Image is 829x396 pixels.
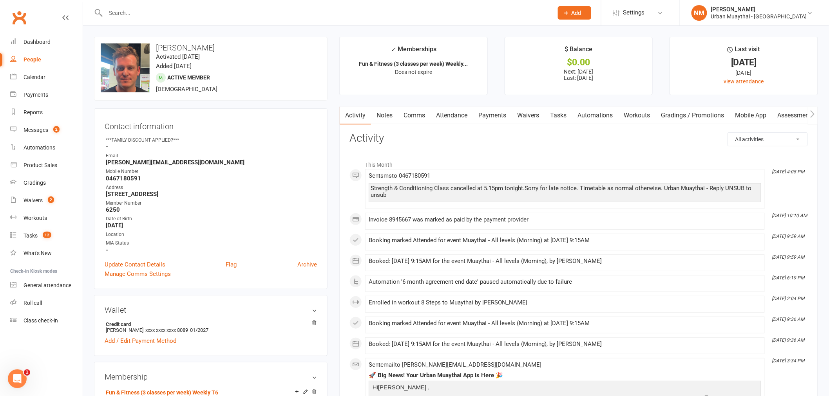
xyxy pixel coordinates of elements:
span: [DEMOGRAPHIC_DATA] [156,86,217,93]
a: Roll call [10,294,83,312]
div: Mobile Number [106,168,317,175]
a: Dashboard [10,33,83,51]
span: 1 [24,369,30,376]
a: Messages 2 [10,121,83,139]
a: Comms [398,106,431,124]
div: ***FAMILY DISCOUNT APPLIED?*** [106,137,317,144]
a: Mobile App [730,106,772,124]
time: Activated [DATE] [156,53,200,60]
span: Settings [623,4,645,22]
a: Archive [297,260,317,269]
strong: 6250 [106,206,317,213]
a: Payments [10,86,83,104]
div: Booking marked Attended for event Muaythai - All levels (Morning) at [DATE] 9:15AM [369,320,761,327]
a: General attendance kiosk mode [10,277,83,294]
a: Tasks [545,106,572,124]
div: $ Balance [565,44,592,58]
a: People [10,51,83,68]
a: Product Sales [10,157,83,174]
a: Flag [226,260,237,269]
i: [DATE] 9:36 AM [772,337,805,343]
div: Calendar [24,74,45,80]
div: Memberships [391,44,436,59]
a: Gradings / Promotions [656,106,730,124]
div: Strength & Conditioning Class cancelled at 5.15pm tonight.Sorry for late notice. Timetable as nor... [371,185,759,198]
div: Payments [24,92,48,98]
div: Class check-in [24,317,58,324]
input: Search... [103,7,548,18]
a: Notes [371,106,398,124]
a: Workouts [10,209,83,227]
div: Booking marked Attended for event Muaythai - All levels (Morning) at [DATE] 9:15AM [369,237,761,244]
span: Active member [167,74,210,81]
span: xxxx xxxx xxxx 8089 [145,327,188,333]
strong: [STREET_ADDRESS] [106,191,317,198]
div: [DATE] [677,58,811,67]
span: , [428,384,430,391]
a: Reports [10,104,83,121]
div: Automations [24,144,55,151]
a: Class kiosk mode [10,312,83,329]
span: Add [572,10,581,16]
a: Activity [340,106,371,124]
div: General attendance [24,282,71,288]
strong: [DATE] [106,222,317,229]
span: 12 [43,232,51,238]
span: [PERSON_NAME] [378,384,426,391]
h3: Activity [349,132,808,144]
i: [DATE] 4:05 PM [772,169,805,175]
h3: Contact information [105,119,317,131]
iframe: Intercom live chat [8,369,27,388]
time: Added [DATE] [156,63,192,70]
span: Does not expire [395,69,432,75]
p: Next: [DATE] Last: [DATE] [512,68,646,81]
strong: Fun & Fitness (3 classes per week) Weekly... [359,61,468,67]
div: Address [106,184,317,191]
a: Tasks 12 [10,227,83,245]
span: 01/2027 [190,327,208,333]
span: 2 [53,126,60,133]
a: Attendance [431,106,473,124]
i: [DATE] 6:19 PM [772,275,805,281]
a: Workouts [619,106,656,124]
div: $0.00 [512,58,646,67]
a: Payments [473,106,512,124]
div: Waivers [24,197,43,203]
a: Gradings [10,174,83,192]
div: Automation '6 month agreement end date' paused automatically due to failure [369,279,761,285]
img: image1739782038.png [101,43,150,92]
span: 2 [48,196,54,203]
div: Reports [24,109,43,115]
strong: [PERSON_NAME][EMAIL_ADDRESS][DOMAIN_NAME] [106,159,317,166]
span: Sent email to [PERSON_NAME][EMAIL_ADDRESS][DOMAIN_NAME] [369,361,541,368]
div: Invoice 8945667 was marked as paid by the payment provider [369,216,761,223]
div: [DATE] [677,68,811,77]
li: This Month [349,157,808,169]
i: ✓ [391,46,396,53]
div: Date of Birth [106,215,317,223]
div: Product Sales [24,162,57,168]
a: What's New [10,245,83,262]
a: Assessments [772,106,820,124]
div: People [24,56,41,63]
button: Add [558,6,591,20]
div: Workouts [24,215,47,221]
strong: - [106,247,317,254]
div: Enrolled in workout 8 Steps to Muaythai by [PERSON_NAME] [369,299,761,306]
div: Booked: [DATE] 9:15AM for the event Muaythai - All levels (Morning), by [PERSON_NAME] [369,258,761,265]
strong: - [106,143,317,150]
div: 🚀 Big News! Your Urban Muaythai App is Here 🎉 [369,372,761,379]
strong: Credit card [106,321,313,327]
div: Roll call [24,300,42,306]
i: [DATE] 9:59 AM [772,234,805,239]
a: Clubworx [9,8,29,27]
i: [DATE] 3:34 PM [772,358,805,364]
div: Dashboard [24,39,51,45]
i: [DATE] 9:36 AM [772,317,805,322]
a: Manage Comms Settings [105,269,171,279]
a: Update Contact Details [105,260,165,269]
strong: 0467180591 [106,175,317,182]
li: [PERSON_NAME] [105,320,317,334]
div: Tasks [24,232,38,239]
h3: Wallet [105,306,317,314]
